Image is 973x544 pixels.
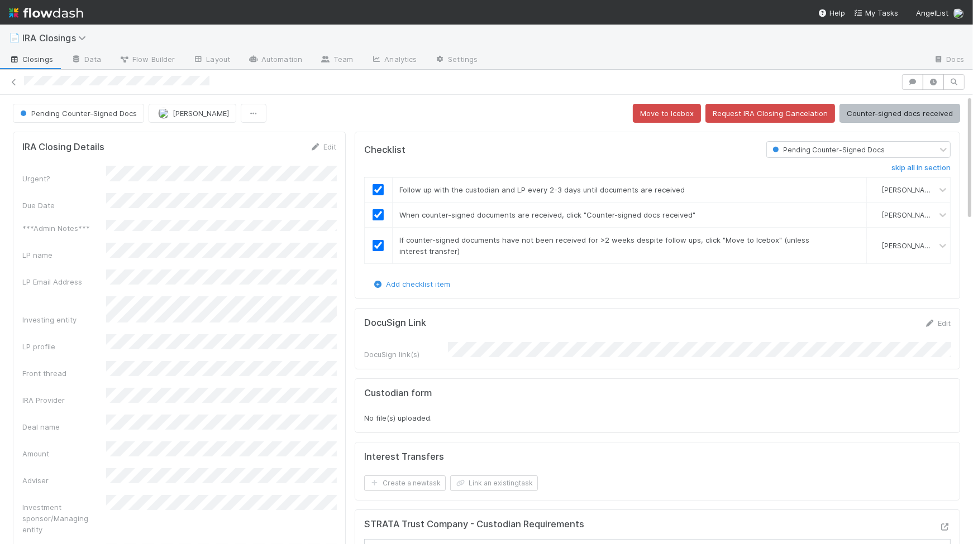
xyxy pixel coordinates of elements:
span: My Tasks [854,8,898,17]
span: Flow Builder [119,54,175,65]
a: Docs [924,51,973,69]
div: LP profile [22,341,106,352]
a: Add checklist item [373,280,450,288]
span: AngelList [916,8,948,17]
h5: Checklist [364,145,406,156]
span: Follow up with the custodian and LP every 2-3 days until documents are received [399,185,685,194]
a: skip all in section [891,163,951,177]
a: Edit [924,319,951,328]
span: IRA Closings [22,32,92,44]
a: Layout [184,51,239,69]
div: Due Date [22,200,106,211]
div: Investing entity [22,314,106,325]
button: Move to Icebox [633,104,701,123]
span: [PERSON_NAME] [882,211,937,219]
span: [PERSON_NAME] [882,242,937,250]
button: Counter-signed docs received [840,104,960,123]
div: Amount [22,448,106,459]
span: When counter-signed documents are received, click "Counter-signed docs received" [399,210,695,219]
span: If counter-signed documents have not been received for >2 weeks despite follow ups, click "Move t... [399,235,809,256]
a: Data [62,51,110,69]
img: logo-inverted-e16ddd16eac7371096b0.svg [9,3,83,22]
img: avatar_aa70801e-8de5-4477-ab9d-eb7c67de69c1.png [871,210,880,219]
span: Pending Counter-Signed Docs [18,109,137,118]
div: Help [818,7,845,18]
img: avatar_aa70801e-8de5-4477-ab9d-eb7c67de69c1.png [871,241,880,250]
h5: Custodian form [364,388,432,399]
div: LP name [22,249,106,261]
img: avatar_aa70801e-8de5-4477-ab9d-eb7c67de69c1.png [953,8,964,19]
a: My Tasks [854,7,898,18]
button: Create a newtask [364,475,446,491]
span: [PERSON_NAME] [173,109,229,118]
div: No file(s) uploaded. [364,388,951,423]
button: Link an existingtask [450,475,538,491]
button: [PERSON_NAME] [149,104,236,123]
div: Urgent? [22,173,106,184]
div: Adviser [22,475,106,486]
div: Front thread [22,368,106,379]
button: Pending Counter-Signed Docs [13,104,144,123]
span: Pending Counter-Signed Docs [770,146,885,154]
a: Edit [310,142,336,151]
div: LP Email Address [22,276,106,287]
img: avatar_aa70801e-8de5-4477-ab9d-eb7c67de69c1.png [158,108,169,119]
span: Closings [9,54,53,65]
a: Flow Builder [110,51,184,69]
span: 📄 [9,33,20,42]
img: avatar_aa70801e-8de5-4477-ab9d-eb7c67de69c1.png [871,185,880,194]
span: [PERSON_NAME] [882,186,937,194]
div: Investment sponsor/Managing entity [22,502,106,535]
div: DocuSign link(s) [364,349,448,360]
a: Analytics [362,51,426,69]
button: Request IRA Closing Cancelation [705,104,835,123]
div: Deal name [22,421,106,432]
a: Automation [239,51,311,69]
h5: STRATA Trust Company - Custodian Requirements [364,519,584,530]
h6: skip all in section [891,163,951,172]
h5: Interest Transfers [364,451,444,463]
a: Settings [426,51,486,69]
a: Team [311,51,362,69]
h5: DocuSign Link [364,317,426,329]
div: IRA Provider [22,394,106,406]
h5: IRA Closing Details [22,142,104,153]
